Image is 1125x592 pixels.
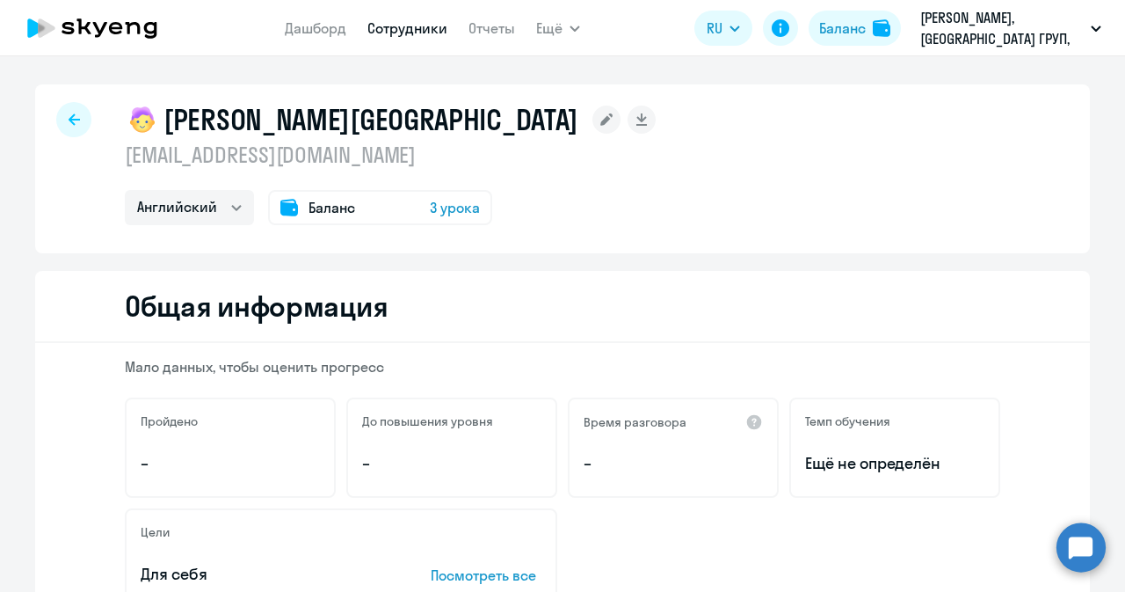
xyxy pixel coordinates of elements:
[431,565,541,586] p: Посмотреть все
[141,563,376,586] p: Для себя
[308,197,355,218] span: Баланс
[141,524,170,540] h5: Цели
[163,102,578,137] h1: [PERSON_NAME][GEOGRAPHIC_DATA]
[125,289,388,324] h2: Общая информация
[873,19,890,37] img: balance
[805,413,890,429] h5: Темп обучения
[584,452,763,475] p: –
[141,452,320,475] p: –
[911,7,1110,49] button: [PERSON_NAME], [GEOGRAPHIC_DATA] ГРУП, ООО
[367,19,447,37] a: Сотрудники
[805,452,984,475] span: Ещё не определён
[536,11,580,46] button: Ещё
[536,18,562,39] span: Ещё
[125,102,160,137] img: child
[430,197,480,218] span: 3 урока
[285,19,346,37] a: Дашборд
[125,357,1000,376] p: Мало данных, чтобы оценить прогресс
[468,19,515,37] a: Отчеты
[920,7,1084,49] p: [PERSON_NAME], [GEOGRAPHIC_DATA] ГРУП, ООО
[141,413,198,429] h5: Пройдено
[809,11,901,46] button: Балансbalance
[362,413,493,429] h5: До повышения уровня
[694,11,752,46] button: RU
[125,141,656,169] p: [EMAIL_ADDRESS][DOMAIN_NAME]
[819,18,866,39] div: Баланс
[362,452,541,475] p: –
[707,18,722,39] span: RU
[584,414,686,430] h5: Время разговора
